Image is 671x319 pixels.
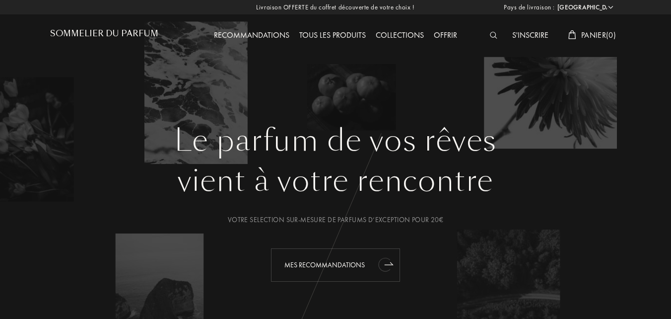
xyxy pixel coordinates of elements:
[507,30,553,40] a: S'inscrire
[429,30,462,40] a: Offrir
[58,159,613,203] div: vient à votre rencontre
[376,254,396,274] div: animation
[209,29,294,42] div: Recommandations
[50,29,158,42] a: Sommelier du Parfum
[568,30,576,39] img: cart_white.svg
[264,248,407,282] a: Mes Recommandationsanimation
[371,30,429,40] a: Collections
[581,30,616,40] span: Panier ( 0 )
[271,248,400,282] div: Mes Recommandations
[209,30,294,40] a: Recommandations
[58,123,613,159] h1: Le parfum de vos rêves
[504,2,555,12] span: Pays de livraison :
[371,29,429,42] div: Collections
[294,29,371,42] div: Tous les produits
[58,215,613,225] div: Votre selection sur-mesure de parfums d’exception pour 20€
[50,29,158,38] h1: Sommelier du Parfum
[429,29,462,42] div: Offrir
[294,30,371,40] a: Tous les produits
[507,29,553,42] div: S'inscrire
[490,32,497,39] img: search_icn_white.svg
